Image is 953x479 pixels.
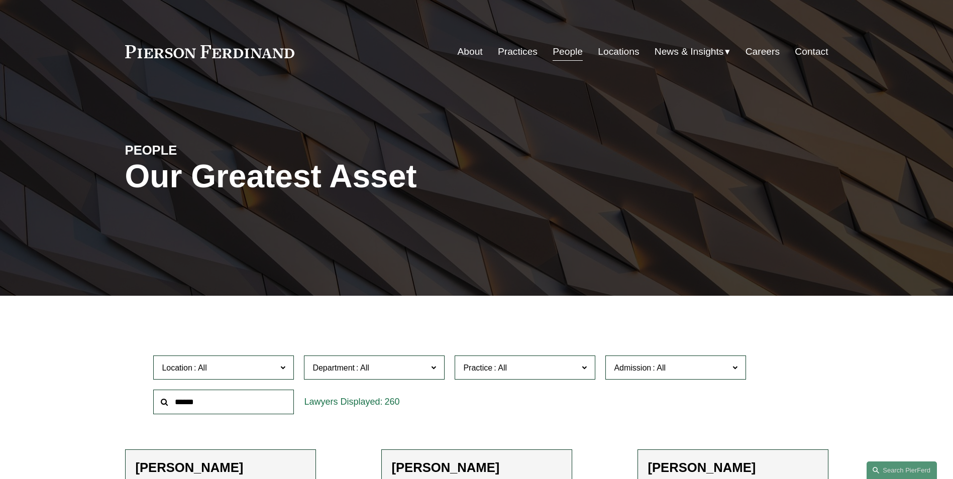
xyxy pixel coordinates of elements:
[392,460,562,475] h2: [PERSON_NAME]
[125,158,594,195] h1: Our Greatest Asset
[125,142,301,158] h4: PEOPLE
[598,42,639,61] a: Locations
[458,42,483,61] a: About
[655,42,730,61] a: folder dropdown
[498,42,538,61] a: Practices
[655,43,724,61] span: News & Insights
[463,364,492,372] span: Practice
[162,364,192,372] span: Location
[312,364,355,372] span: Department
[867,461,937,479] a: Search this site
[553,42,583,61] a: People
[614,364,651,372] span: Admission
[795,42,828,61] a: Contact
[136,460,305,475] h2: [PERSON_NAME]
[384,397,399,407] span: 260
[746,42,780,61] a: Careers
[648,460,818,475] h2: [PERSON_NAME]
